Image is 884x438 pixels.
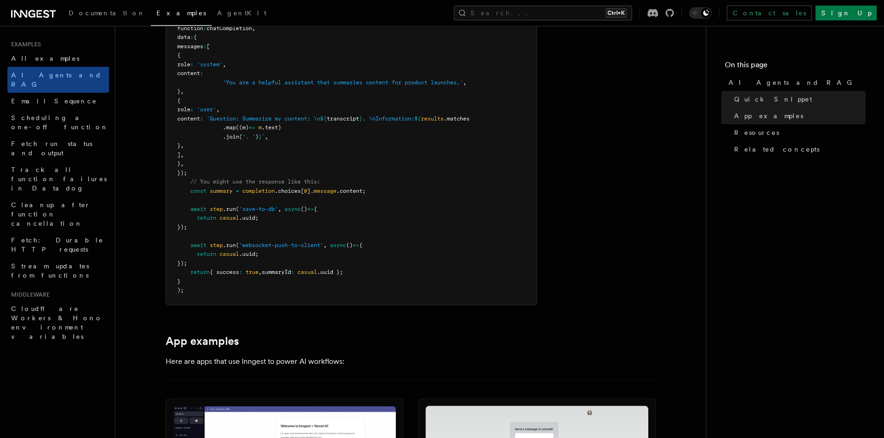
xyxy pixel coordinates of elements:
[200,70,203,76] span: :
[177,160,181,167] span: }
[219,251,239,257] span: casual
[177,287,184,293] span: );
[177,52,181,58] span: {
[239,215,258,221] span: .uuid;
[219,215,239,221] span: casual
[346,242,353,248] span: ()
[734,95,812,104] span: Quick Snippet
[7,232,109,258] a: Fetch: Durable HTTP requests
[190,178,320,185] span: // You might use the response like this:
[278,206,281,212] span: ,
[190,206,206,212] span: await
[206,25,252,32] span: chatCompletion
[730,91,865,108] a: Quick Snippet
[69,9,145,17] span: Documentation
[223,79,463,86] span: 'You are a helpful assistant that summaries content for product launches.'
[11,71,102,88] span: AI Agents and RAG
[156,9,206,17] span: Examples
[11,201,90,227] span: Cleanup after function cancellation
[258,269,262,275] span: ,
[223,206,236,212] span: .run
[223,242,236,248] span: .run
[210,242,223,248] span: step
[166,335,239,348] a: App examples
[197,61,223,68] span: 'system'
[177,70,200,76] span: content
[223,133,239,140] span: .join
[217,9,266,17] span: AgentKit
[249,124,255,131] span: =>
[11,166,107,192] span: Track all function failures in Datadog
[177,152,181,158] span: ]
[203,43,206,50] span: :
[330,242,346,248] span: async
[362,115,414,122] span: . \nInformation:
[730,108,865,124] a: App examples
[190,188,206,194] span: const
[11,114,109,131] span: Scheduling a one-off function
[734,145,819,154] span: Related concepts
[242,188,275,194] span: completion
[734,128,779,137] span: Resources
[190,106,194,113] span: :
[297,269,317,275] span: casual
[11,97,97,105] span: Email Sequence
[262,124,281,131] span: .text)
[177,142,181,149] span: }
[223,61,226,68] span: ,
[454,6,632,20] button: Search...Ctrl+K
[177,25,203,32] span: function
[236,188,239,194] span: =
[177,260,187,267] span: });
[245,269,258,275] span: true
[689,7,711,19] button: Toggle dark mode
[336,188,366,194] span: .content;
[327,115,359,122] span: transcript
[206,115,320,122] span: `Question: Summarize my content: \n
[212,3,272,25] a: AgentKit
[7,41,41,48] span: Examples
[181,160,184,167] span: ,
[239,251,258,257] span: .uuid;
[258,133,262,140] span: }
[11,262,89,279] span: Stream updates from functions
[258,124,262,131] span: m
[7,109,109,135] a: Scheduling a one-off function
[317,269,343,275] span: .uuid };
[359,242,362,248] span: {
[166,355,537,368] p: Here are apps that use Inngest to power AI workflows:
[444,115,470,122] span: .matches
[239,206,278,212] span: 'save-to-db'
[210,269,239,275] span: { success
[301,206,307,212] span: ()
[7,291,50,298] span: Middleware
[730,141,865,158] a: Related concepts
[7,300,109,345] a: Cloudflare Workers & Hono environment variables
[177,61,190,68] span: role
[307,188,314,194] span: ].
[181,88,184,95] span: ,
[323,242,327,248] span: ,
[815,6,877,20] a: Sign Up
[11,55,79,62] span: All examples
[11,236,103,253] span: Fetch: Durable HTTP requests
[7,135,109,161] a: Fetch run status and output
[216,106,219,113] span: ,
[353,242,359,248] span: =>
[414,115,421,122] span: ${
[291,269,294,275] span: :
[275,188,304,194] span: .choices[
[190,61,194,68] span: :
[734,111,803,121] span: App examples
[177,115,200,122] span: content
[7,50,109,67] a: All examples
[262,269,291,275] span: summaryId
[314,188,336,194] span: message
[177,43,203,50] span: messages
[729,78,857,87] span: AI Agents and RAG
[314,206,317,212] span: {
[730,124,865,141] a: Resources
[725,59,865,74] h4: On this page
[177,34,190,40] span: data
[181,152,184,158] span: ,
